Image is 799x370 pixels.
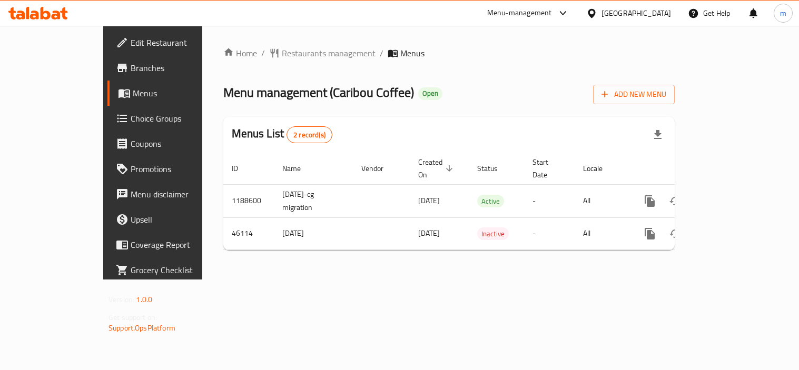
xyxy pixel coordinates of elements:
td: 1188600 [223,184,274,217]
a: Promotions [107,156,236,182]
span: 1.0.0 [136,293,152,306]
a: Coverage Report [107,232,236,257]
td: All [575,217,629,249]
a: Grocery Checklist [107,257,236,283]
td: [DATE] [274,217,353,249]
span: Grocery Checklist [131,264,228,276]
span: Open [418,89,442,98]
li: / [261,47,265,59]
a: Coupons [107,131,236,156]
span: [DATE] [418,194,440,207]
div: Menu-management [487,7,552,19]
button: more [637,221,663,246]
span: Restaurants management [282,47,376,59]
td: - [524,217,575,249]
td: - [524,184,575,217]
td: 46114 [223,217,274,249]
span: Menus [400,47,425,59]
span: Get support on: [108,311,157,324]
span: Inactive [477,228,509,240]
span: Branches [131,62,228,74]
h2: Menus List [232,126,332,143]
div: [GEOGRAPHIC_DATA] [601,7,671,19]
div: Export file [645,122,670,147]
span: Coupons [131,137,228,150]
div: Inactive [477,227,509,240]
li: / [380,47,383,59]
span: Promotions [131,163,228,175]
span: Locale [583,162,616,175]
a: Edit Restaurant [107,30,236,55]
span: Choice Groups [131,112,228,125]
a: Menu disclaimer [107,182,236,207]
a: Support.OpsPlatform [108,321,175,335]
button: Change Status [663,188,688,214]
span: Edit Restaurant [131,36,228,49]
a: Branches [107,55,236,81]
div: Total records count [287,126,332,143]
span: Coverage Report [131,238,228,251]
span: Name [282,162,314,175]
span: Created On [418,156,456,181]
span: Menus [133,87,228,99]
td: [DATE]-cg migration [274,184,353,217]
span: Active [477,195,504,207]
button: Add New Menu [593,85,675,104]
button: Change Status [663,221,688,246]
span: m [780,7,786,19]
span: Add New Menu [601,88,666,101]
span: Menu disclaimer [131,188,228,201]
span: [DATE] [418,226,440,240]
a: Choice Groups [107,106,236,131]
th: Actions [629,153,747,185]
span: Menu management ( Caribou Coffee ) [223,81,414,104]
div: Open [418,87,442,100]
a: Home [223,47,257,59]
table: enhanced table [223,153,747,250]
span: Vendor [361,162,397,175]
span: 2 record(s) [287,130,332,140]
span: Version: [108,293,134,306]
a: Upsell [107,207,236,232]
button: more [637,188,663,214]
a: Restaurants management [269,47,376,59]
nav: breadcrumb [223,47,675,59]
span: ID [232,162,252,175]
a: Menus [107,81,236,106]
span: Upsell [131,213,228,226]
span: Status [477,162,511,175]
span: Start Date [532,156,562,181]
td: All [575,184,629,217]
